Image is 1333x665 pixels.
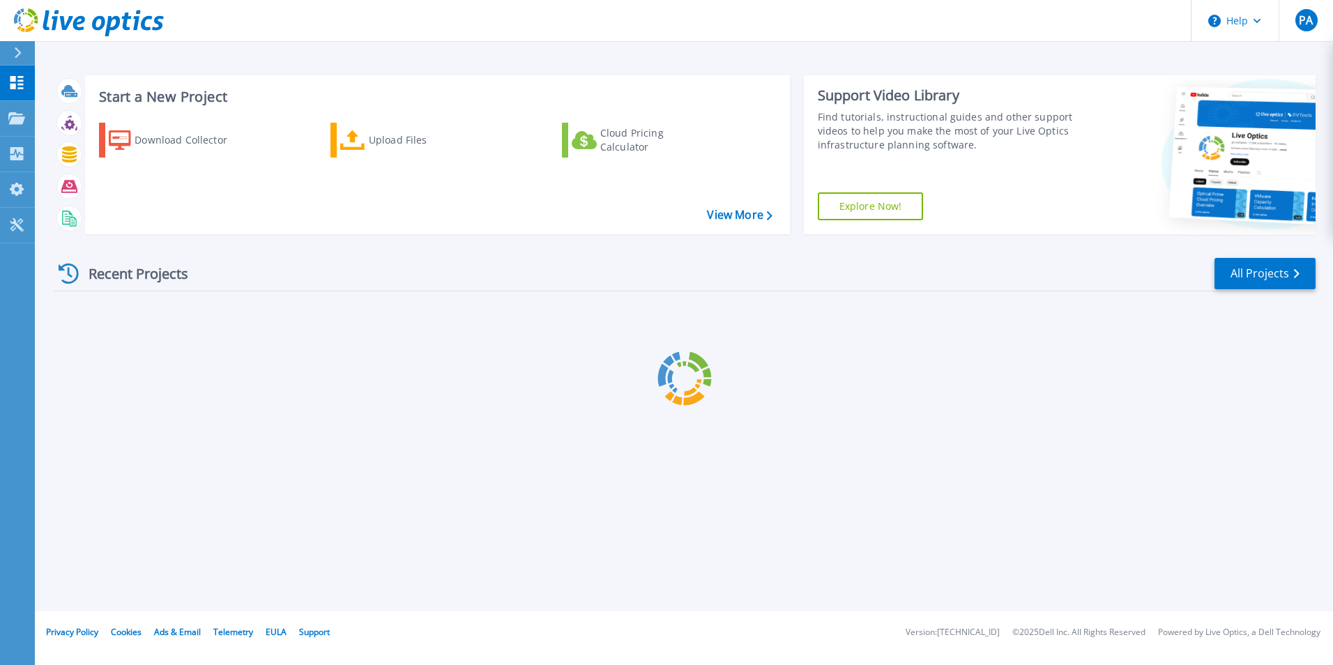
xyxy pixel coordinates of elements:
h3: Start a New Project [99,89,772,105]
span: PA [1299,15,1313,26]
li: Powered by Live Optics, a Dell Technology [1158,628,1320,637]
div: Cloud Pricing Calculator [600,126,712,154]
a: View More [707,208,772,222]
div: Find tutorials, instructional guides and other support videos to help you make the most of your L... [818,110,1079,152]
a: Cloud Pricing Calculator [562,123,717,158]
div: Recent Projects [54,257,207,291]
div: Upload Files [369,126,480,154]
li: © 2025 Dell Inc. All Rights Reserved [1012,628,1145,637]
a: Download Collector [99,123,254,158]
a: Upload Files [330,123,486,158]
a: Support [299,626,330,638]
a: All Projects [1214,258,1316,289]
a: Telemetry [213,626,253,638]
a: EULA [266,626,287,638]
a: Cookies [111,626,142,638]
a: Explore Now! [818,192,924,220]
div: Support Video Library [818,86,1079,105]
a: Ads & Email [154,626,201,638]
div: Download Collector [135,126,246,154]
li: Version: [TECHNICAL_ID] [906,628,1000,637]
a: Privacy Policy [46,626,98,638]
